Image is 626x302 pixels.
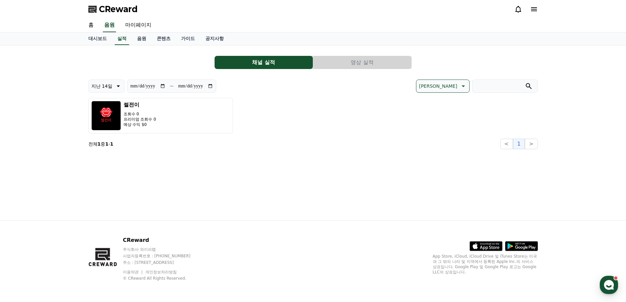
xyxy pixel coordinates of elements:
a: 콘텐츠 [151,33,176,45]
p: [PERSON_NAME] [419,81,457,91]
p: App Store, iCloud, iCloud Drive 및 iTunes Store는 미국과 그 밖의 나라 및 지역에서 등록된 Apple Inc.의 서비스 상표입니다. Goo... [433,254,538,275]
p: 전체 중 - [88,141,113,147]
a: 공지사항 [200,33,229,45]
p: ~ [170,82,174,90]
h3: 썰전이 [124,101,156,109]
button: < [500,139,513,149]
a: 홈 [2,208,43,225]
span: 설정 [102,218,109,223]
p: © CReward All Rights Reserved. [123,276,203,281]
p: 조회수 0 [124,111,156,117]
strong: 1 [105,141,108,147]
a: 가이드 [176,33,200,45]
p: 주식회사 와이피랩 [123,247,203,252]
p: CReward [123,236,203,244]
p: 사업자등록번호 : [PHONE_NUMBER] [123,253,203,259]
button: 썰전이 조회수 0 프리미엄 조회수 0 예상 수익 $0 [88,98,233,133]
button: 지난 14일 [88,80,125,93]
a: 실적 [115,33,129,45]
span: 홈 [21,218,25,223]
p: 지난 14일 [91,81,112,91]
a: 대화 [43,208,85,225]
button: > [525,139,538,149]
a: 이용약관 [123,270,144,274]
a: 대시보드 [83,33,112,45]
img: 썰전이 [91,101,121,130]
p: 주소 : [STREET_ADDRESS] [123,260,203,265]
button: [PERSON_NAME] [416,80,469,93]
a: 마이페이지 [120,18,157,32]
a: 설정 [85,208,126,225]
a: 홈 [83,18,99,32]
a: 음원 [103,18,116,32]
p: 프리미엄 조회수 0 [124,117,156,122]
a: CReward [88,4,138,14]
button: 1 [513,139,525,149]
a: 개인정보처리방침 [145,270,177,274]
a: 음원 [132,33,151,45]
strong: 1 [98,141,101,147]
p: 예상 수익 $0 [124,122,156,127]
button: 영상 실적 [313,56,411,69]
span: CReward [99,4,138,14]
strong: 1 [110,141,113,147]
button: 채널 실적 [215,56,313,69]
span: 대화 [60,219,68,224]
